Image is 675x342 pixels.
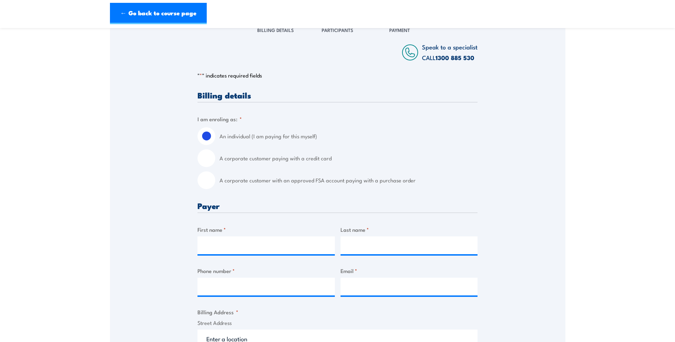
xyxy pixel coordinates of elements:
[220,127,478,145] label: An individual (I am paying for this myself)
[197,72,478,79] p: " " indicates required fields
[389,26,410,33] span: Payment
[341,267,478,275] label: Email
[110,3,207,24] a: ← Go back to course page
[197,115,242,123] legend: I am enroling as:
[220,171,478,189] label: A corporate customer with an approved FSA account paying with a purchase order
[322,26,353,33] span: Participants
[197,308,238,316] legend: Billing Address
[197,202,478,210] h3: Payer
[197,225,335,234] label: First name
[197,319,478,327] label: Street Address
[436,53,474,62] a: 1300 885 530
[422,42,478,62] span: Speak to a specialist CALL
[197,91,478,99] h3: Billing details
[220,149,478,167] label: A corporate customer paying with a credit card
[257,26,294,33] span: Billing Details
[197,267,335,275] label: Phone number
[341,225,478,234] label: Last name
